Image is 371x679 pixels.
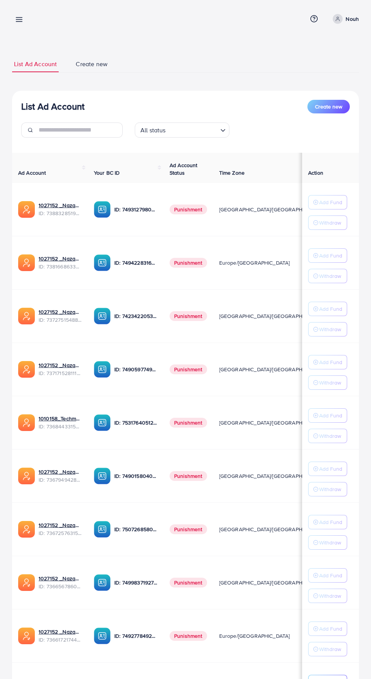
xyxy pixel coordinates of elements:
[319,218,341,227] p: Withdraw
[39,316,82,324] span: ID: 7372751548805726224
[114,578,157,587] p: ID: 7499837192777400321
[219,259,290,267] span: Europe/[GEOGRAPHIC_DATA]
[170,471,207,481] span: Punishment
[319,571,342,580] p: Add Fund
[319,645,341,654] p: Withdraw
[94,361,111,378] img: ic-ba-acc.ded83a64.svg
[14,60,57,68] span: List Ad Account
[39,308,82,316] a: 1027152 _Nazaagency_007
[170,258,207,268] span: Punishment
[94,521,111,538] img: ic-ba-acc.ded83a64.svg
[94,414,111,431] img: ic-ba-acc.ded83a64.svg
[308,169,323,177] span: Action
[308,269,347,283] button: Withdraw
[39,468,82,476] a: 1027152 _Nazaagency_003
[308,462,347,476] button: Add Fund
[308,215,347,230] button: Withdraw
[18,414,35,431] img: ic-ads-acc.e4c84228.svg
[114,418,157,427] p: ID: 7531764051207716871
[170,524,207,534] span: Punishment
[170,418,207,428] span: Punishment
[94,574,111,591] img: ic-ba-acc.ded83a64.svg
[308,195,347,209] button: Add Fund
[39,263,82,270] span: ID: 7381668633665093648
[39,308,82,324] div: <span class='underline'>1027152 _Nazaagency_007</span></br>7372751548805726224
[39,575,82,582] a: 1027152 _Nazaagency_0051
[39,583,82,590] span: ID: 7366567860828749825
[18,574,35,591] img: ic-ads-acc.e4c84228.svg
[308,622,347,636] button: Add Fund
[18,308,35,324] img: ic-ads-acc.e4c84228.svg
[114,631,157,640] p: ID: 7492778492849930241
[170,578,207,588] span: Punishment
[114,525,157,534] p: ID: 7507268580682137618
[319,304,342,313] p: Add Fund
[319,198,342,207] p: Add Fund
[94,628,111,644] img: ic-ba-acc.ded83a64.svg
[39,202,82,209] a: 1027152 _Nazaagency_019
[170,311,207,321] span: Punishment
[114,312,157,321] p: ID: 7423422053648285697
[39,209,82,217] span: ID: 7388328519014645761
[219,579,324,586] span: [GEOGRAPHIC_DATA]/[GEOGRAPHIC_DATA]
[308,429,347,443] button: Withdraw
[308,355,347,369] button: Add Fund
[319,358,342,367] p: Add Fund
[94,468,111,484] img: ic-ba-acc.ded83a64.svg
[39,423,82,430] span: ID: 7368443315504726017
[39,628,82,636] a: 1027152 _Nazaagency_018
[319,518,342,527] p: Add Fund
[219,632,290,640] span: Europe/[GEOGRAPHIC_DATA]
[307,100,350,113] button: Create new
[308,408,347,423] button: Add Fund
[114,471,157,481] p: ID: 7490158040596217873
[39,202,82,217] div: <span class='underline'>1027152 _Nazaagency_019</span></br>7388328519014645761
[39,575,82,590] div: <span class='underline'>1027152 _Nazaagency_0051</span></br>7366567860828749825
[319,485,341,494] p: Withdraw
[308,515,347,529] button: Add Fund
[18,169,46,177] span: Ad Account
[308,642,347,656] button: Withdraw
[170,631,207,641] span: Punishment
[39,415,82,422] a: 1010158_Techmanistan pk acc_1715599413927
[39,636,82,643] span: ID: 7366172174454882305
[308,375,347,390] button: Withdraw
[170,161,198,177] span: Ad Account Status
[39,468,82,484] div: <span class='underline'>1027152 _Nazaagency_003</span></br>7367949428067450896
[170,205,207,214] span: Punishment
[308,589,347,603] button: Withdraw
[319,271,341,281] p: Withdraw
[168,123,217,136] input: Search for option
[319,431,341,440] p: Withdraw
[308,568,347,583] button: Add Fund
[39,521,82,529] a: 1027152 _Nazaagency_016
[18,628,35,644] img: ic-ads-acc.e4c84228.svg
[39,255,82,262] a: 1027152 _Nazaagency_023
[18,468,35,484] img: ic-ads-acc.e4c84228.svg
[39,476,82,484] span: ID: 7367949428067450896
[219,419,324,426] span: [GEOGRAPHIC_DATA]/[GEOGRAPHIC_DATA]
[135,122,229,138] div: Search for option
[219,206,324,213] span: [GEOGRAPHIC_DATA]/[GEOGRAPHIC_DATA]
[139,125,167,136] span: All status
[319,464,342,473] p: Add Fund
[39,529,82,537] span: ID: 7367257631523782657
[18,361,35,378] img: ic-ads-acc.e4c84228.svg
[319,378,341,387] p: Withdraw
[76,60,108,68] span: Create new
[94,169,120,177] span: Your BC ID
[18,201,35,218] img: ic-ads-acc.e4c84228.svg
[319,251,342,260] p: Add Fund
[39,361,82,369] a: 1027152 _Nazaagency_04
[219,366,324,373] span: [GEOGRAPHIC_DATA]/[GEOGRAPHIC_DATA]
[346,14,359,23] p: Nouh
[219,169,245,177] span: Time Zone
[319,411,342,420] p: Add Fund
[308,482,347,496] button: Withdraw
[330,14,359,24] a: Nouh
[170,364,207,374] span: Punishment
[114,205,157,214] p: ID: 7493127980932333584
[319,591,341,600] p: Withdraw
[94,308,111,324] img: ic-ba-acc.ded83a64.svg
[21,101,84,112] h3: List Ad Account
